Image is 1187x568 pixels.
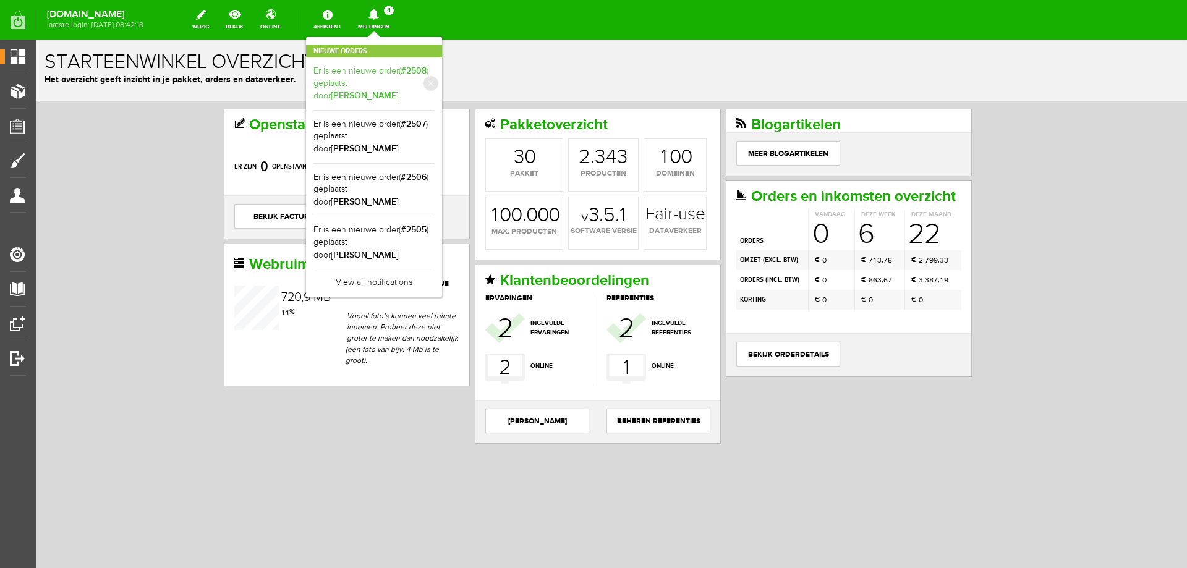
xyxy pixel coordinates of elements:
h2: Webruimte [198,217,423,233]
div: 3 [478,108,488,128]
span: , [846,216,848,224]
th: Deze week [819,171,869,180]
span: . [555,106,559,129]
div: 3 [559,108,569,128]
h3: referenties [571,255,673,263]
div: 9 [268,252,275,264]
div: 2 [461,274,478,304]
h2: Orders en inkomsten overzicht [700,149,925,165]
div: 2 [872,180,889,209]
span: , [265,251,268,266]
a: Er is een nieuwe order(#2505) geplaatst door[PERSON_NAME] [313,224,435,261]
div: 6 [822,180,839,209]
td: omzet ( ) [700,211,772,231]
span: v [545,169,553,186]
div: 1 [838,215,840,226]
div: 0 [513,166,524,186]
div: 3 [581,108,592,128]
b: #2506 [401,172,427,182]
a: Er is een nieuwe order(#2508) geplaatst door[PERSON_NAME] [313,65,435,103]
a: bekijk facturen [198,164,302,189]
div: 0 [634,108,645,128]
span: MB [278,250,295,265]
span: , [902,235,904,244]
b: [PERSON_NAME] [331,250,399,260]
b: #2508 [401,66,427,76]
span: producten [533,129,602,140]
span: max. producten [450,187,527,198]
span: pakket [450,129,527,140]
div: 2 [582,274,599,304]
span: 0 [786,255,791,266]
span: % [245,268,259,276]
span: laatste login: [DATE] 08:42:18 [47,22,143,28]
div: 4 [249,267,253,278]
strong: 3.5.1 [545,166,590,186]
h3: ervaringen [449,255,559,263]
div: 9 [908,235,913,246]
h2: Pakketoverzicht [449,77,674,93]
a: [PERSON_NAME] [449,369,553,394]
div: 0 [490,166,502,186]
h2: Nieuwe orders [306,45,442,57]
div: 3 [889,235,893,246]
p: Het overzicht geeft inzicht in je pakket, orders en dataverkeer. [9,33,1142,46]
h2: Blogartikelen [700,77,925,93]
div: 3 [883,235,887,246]
b: [PERSON_NAME] [331,197,399,207]
a: online [253,6,288,33]
a: Assistent [306,6,349,33]
div: 4 [570,108,581,128]
h2: Klantenbeoordelingen [449,233,674,249]
p: Er zijn openstaande facturen [198,116,423,138]
span: dataverkeer [608,186,670,197]
span: , [902,216,904,224]
a: View all notifications [313,269,435,289]
div: 3 [908,215,913,226]
div: 7 [889,215,893,226]
div: 7 [245,252,252,264]
a: bekijk orderdetails [700,302,804,327]
a: wijzig [185,6,216,33]
div: 2 [543,108,555,128]
strong: [DOMAIN_NAME] [47,11,143,18]
div: 6 [848,235,852,246]
div: 6 [837,235,841,246]
a: Beheren Referenties [571,369,674,394]
td: korting [700,250,772,270]
th: Deze maand [869,171,925,180]
div: 8 [833,235,837,246]
span: . [487,164,491,187]
header: Je hebt 14 procent van je webruimte besteed. [198,239,423,261]
a: Meer blogartikelen [700,101,804,126]
span: ingevulde ervaringen [495,279,551,298]
b: #2507 [401,119,426,129]
div: 7 [848,215,851,226]
p: Vooral foto’s kunnen veel ruimte innemen. Probeer deze niet groter te maken dan noodzakelijk (een... [310,271,423,326]
span: ingevulde referenties [616,279,673,298]
th: Vandaag [772,171,819,180]
div: 1 [246,267,249,278]
div: 0 [464,166,475,186]
a: Meldingen4 Nieuwe ordersEr is een nieuwe order(#2508) geplaatst door[PERSON_NAME]Er is een nieuwe... [351,6,397,33]
strong: Fair-use [610,166,670,184]
div: 7 [852,235,856,246]
h1: Starteenwinkel overzicht [9,12,1142,33]
h2: Openstaande facturen [198,77,423,93]
td: orders [700,180,772,211]
div: 0 [501,166,513,186]
div: 2 [883,215,887,226]
a: Er is een nieuwe order(#2506) geplaatst door[PERSON_NAME] [313,171,435,209]
span: software versie [533,186,602,197]
div: 0 [645,108,657,128]
div: 1 [904,235,907,246]
div: 7 [833,215,836,226]
span: 0 [786,215,791,226]
b: [PERSON_NAME] [331,143,399,154]
div: 2 [463,315,475,341]
span: 0 [833,255,837,266]
span: 0 [786,235,791,246]
div: 7 [898,235,901,246]
span: domeinen [608,129,670,140]
div: 3 [904,215,908,226]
